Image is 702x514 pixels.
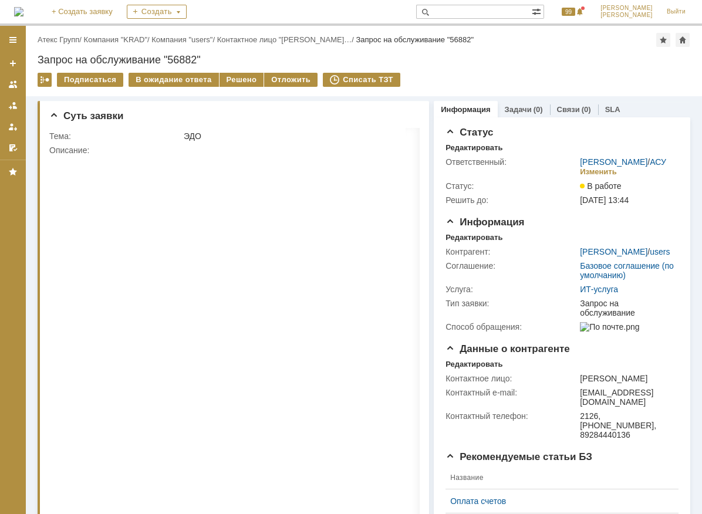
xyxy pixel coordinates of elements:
a: Оплата счетов [450,496,664,506]
div: Запрос на обслуживание "56882" [38,54,690,66]
th: Название [446,466,669,489]
a: [PERSON_NAME] [580,247,647,256]
div: Тип заявки: [446,299,578,308]
div: ЭДО [184,131,458,141]
div: Контрагент: [446,247,578,256]
div: / [217,35,356,44]
a: Создать заявку [4,54,22,73]
div: / [84,35,152,44]
a: Заявки в моей ответственности [4,96,22,115]
div: Описание: [49,146,460,155]
a: Компания "users" [151,35,212,44]
a: Базовое соглашение (по умолчанию) [580,261,674,280]
div: (0) [534,105,543,114]
a: ИТ-услуга [580,285,618,294]
div: Тема: [49,131,181,141]
span: [DATE] 13:44 [580,195,629,205]
div: Работа с массовостью [38,73,52,87]
a: АСУ [650,157,666,167]
a: Заявки на командах [4,75,22,94]
span: 99 [562,8,575,16]
span: [PERSON_NAME] [600,5,653,12]
a: Атекс Групп [38,35,79,44]
a: [PERSON_NAME] [580,157,647,167]
div: Создать [127,5,187,19]
a: Мои согласования [4,138,22,157]
div: Редактировать [446,360,502,369]
img: По почте.png [580,322,639,332]
a: Связи [557,105,580,114]
div: Редактировать [446,143,502,153]
span: Расширенный поиск [532,5,544,16]
span: Статус [446,127,493,138]
div: Услуга: [446,285,578,294]
div: Контактное лицо: [446,374,578,383]
a: Перейти на домашнюю страницу [14,7,23,16]
span: Данные о контрагенте [446,343,570,354]
span: Рекомендуемые статьи БЗ [446,451,592,462]
div: Соглашение: [446,261,578,270]
span: [PERSON_NAME] [600,12,653,19]
div: [EMAIL_ADDRESS][DOMAIN_NAME] [580,388,674,407]
a: Задачи [505,105,532,114]
img: logo [14,7,23,16]
span: Суть заявки [49,110,123,121]
div: / [580,157,666,167]
div: Ответственный: [446,157,578,167]
div: Запрос на обслуживание "56882" [356,35,474,44]
div: [PERSON_NAME] [580,374,674,383]
div: Способ обращения: [446,322,578,332]
div: Сделать домашней страницей [676,33,690,47]
div: / [38,35,84,44]
div: (0) [582,105,591,114]
a: Компания "KRAD" [84,35,147,44]
a: SLA [605,105,620,114]
span: Информация [446,217,524,228]
a: Мои заявки [4,117,22,136]
div: / [580,247,670,256]
a: Контактное лицо "[PERSON_NAME]… [217,35,352,44]
a: users [650,247,670,256]
div: / [151,35,217,44]
div: Запрос на обслуживание [580,299,674,317]
div: Редактировать [446,233,502,242]
div: Изменить [580,167,617,177]
span: В работе [580,181,621,191]
a: Информация [441,105,490,114]
div: 2126, [PHONE_NUMBER], 89284440136 [580,411,674,439]
div: Статус: [446,181,578,191]
div: Контактный e-mail: [446,388,578,397]
div: Добавить в избранное [656,33,670,47]
div: Контактный телефон: [446,411,578,421]
div: Решить до: [446,195,578,205]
